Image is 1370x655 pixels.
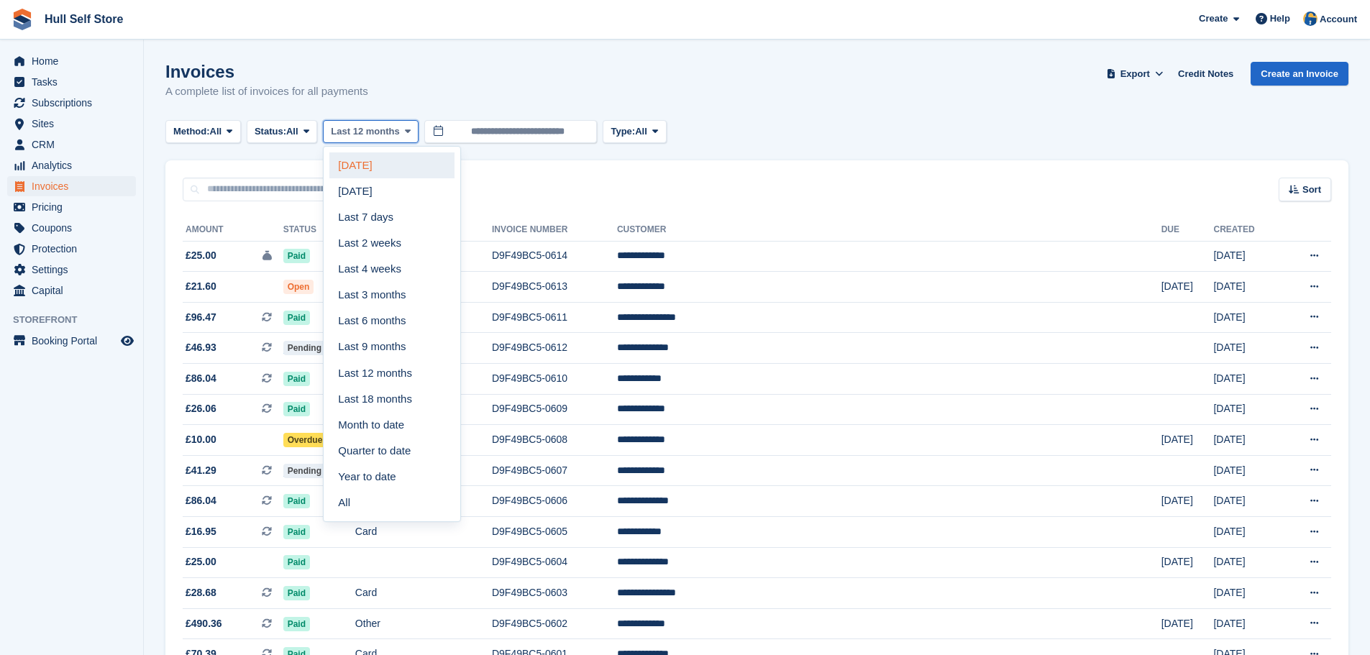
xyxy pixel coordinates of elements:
span: £26.06 [186,401,216,416]
a: menu [7,72,136,92]
a: All [329,490,455,516]
td: [DATE] [1213,364,1281,395]
a: Last 7 days [329,204,455,230]
span: Storefront [13,313,143,327]
td: [DATE] [1213,272,1281,303]
td: D9F49BC5-0603 [492,578,617,609]
td: D9F49BC5-0613 [492,272,617,303]
td: [DATE] [1161,272,1214,303]
span: Method: [173,124,210,139]
a: menu [7,197,136,217]
td: [DATE] [1213,333,1281,364]
a: Last 2 weeks [329,230,455,256]
span: Pricing [32,197,118,217]
span: All [210,124,222,139]
button: Export [1103,62,1166,86]
a: Credit Notes [1172,62,1239,86]
td: [DATE] [1213,486,1281,517]
td: D9F49BC5-0604 [492,547,617,578]
a: menu [7,331,136,351]
td: D9F49BC5-0609 [492,394,617,425]
td: [DATE] [1213,241,1281,272]
span: £21.60 [186,279,216,294]
td: Card [355,578,492,609]
td: D9F49BC5-0611 [492,302,617,333]
td: [DATE] [1213,547,1281,578]
span: Create [1199,12,1228,26]
span: £96.47 [186,310,216,325]
a: menu [7,51,136,71]
a: Quarter to date [329,438,455,464]
td: D9F49BC5-0610 [492,364,617,395]
span: Sort [1302,183,1321,197]
td: [DATE] [1213,517,1281,548]
span: Sites [32,114,118,134]
td: Card [355,517,492,548]
span: Booking Portal [32,331,118,351]
span: Paid [283,525,310,539]
span: £16.95 [186,524,216,539]
span: Paid [283,402,310,416]
span: £86.04 [186,493,216,508]
span: CRM [32,134,118,155]
a: menu [7,260,136,280]
a: [DATE] [329,152,455,178]
span: Type: [611,124,635,139]
a: Last 9 months [329,334,455,360]
span: £490.36 [186,616,222,631]
span: All [635,124,647,139]
span: Protection [32,239,118,259]
span: Status: [255,124,286,139]
span: Paid [283,494,310,508]
img: stora-icon-8386f47178a22dfd0bd8f6a31ec36ba5ce8667c1dd55bd0f319d3a0aa187defe.svg [12,9,33,30]
a: Hull Self Store [39,7,129,31]
td: D9F49BC5-0602 [492,608,617,639]
span: £28.68 [186,585,216,600]
td: [DATE] [1213,578,1281,609]
span: £86.04 [186,371,216,386]
button: Last 12 months [323,120,419,144]
a: menu [7,114,136,134]
a: menu [7,155,136,175]
td: [DATE] [1161,425,1214,456]
span: Analytics [32,155,118,175]
span: Subscriptions [32,93,118,113]
th: Amount [183,219,283,242]
a: Last 6 months [329,308,455,334]
td: Other [355,608,492,639]
button: Type: All [603,120,666,144]
a: menu [7,134,136,155]
th: Created [1213,219,1281,242]
span: Settings [32,260,118,280]
span: Overdue [283,433,327,447]
span: Pending [283,341,326,355]
button: Status: All [247,120,317,144]
p: A complete list of invoices for all payments [165,83,368,100]
th: Invoice Number [492,219,617,242]
span: Pending [283,464,326,478]
a: Year to date [329,464,455,490]
img: Hull Self Store [1303,12,1318,26]
a: Last 18 months [329,386,455,412]
a: Last 3 months [329,282,455,308]
span: Paid [283,249,310,263]
button: Method: All [165,120,241,144]
span: Coupons [32,218,118,238]
td: [DATE] [1213,455,1281,486]
span: £46.93 [186,340,216,355]
th: Customer [617,219,1161,242]
td: [DATE] [1213,425,1281,456]
td: D9F49BC5-0614 [492,241,617,272]
span: Last 12 months [331,124,399,139]
span: £25.00 [186,554,216,569]
a: menu [7,239,136,259]
span: Paid [283,311,310,325]
a: Last 12 months [329,360,455,386]
td: D9F49BC5-0608 [492,425,617,456]
a: [DATE] [329,178,455,204]
td: [DATE] [1161,486,1214,517]
span: Tasks [32,72,118,92]
a: menu [7,280,136,301]
h1: Invoices [165,62,368,81]
span: Help [1270,12,1290,26]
